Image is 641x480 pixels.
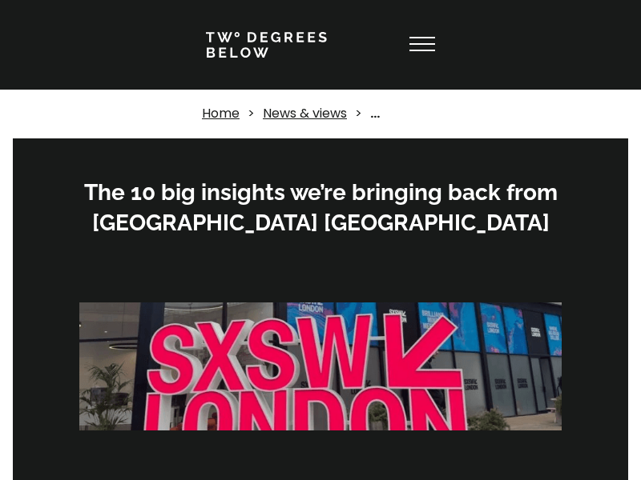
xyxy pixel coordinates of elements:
[79,178,562,238] h3: The 10 big insights we’re bringing back from [GEOGRAPHIC_DATA] [GEOGRAPHIC_DATA]
[263,104,347,122] a: News & views
[248,104,255,123] p: >
[355,104,362,123] p: >
[202,104,240,122] a: Home
[370,104,380,122] strong: ...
